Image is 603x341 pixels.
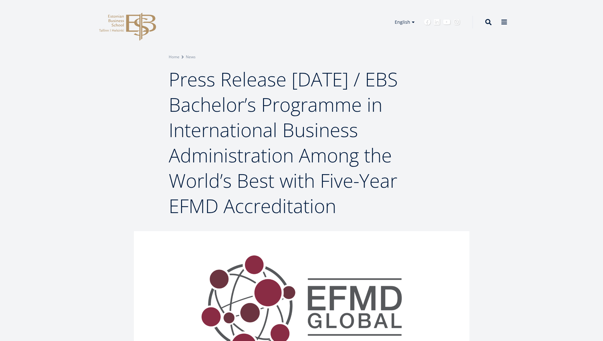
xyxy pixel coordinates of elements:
[443,19,450,25] a: Youtube
[169,54,179,60] a: Home
[424,19,430,25] a: Facebook
[169,66,398,219] span: Press Release [DATE] / EBS Bachelor’s Programme in International Business Administration Among th...
[434,19,440,25] a: Linkedin
[454,19,460,25] a: Instagram
[186,54,196,60] a: News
